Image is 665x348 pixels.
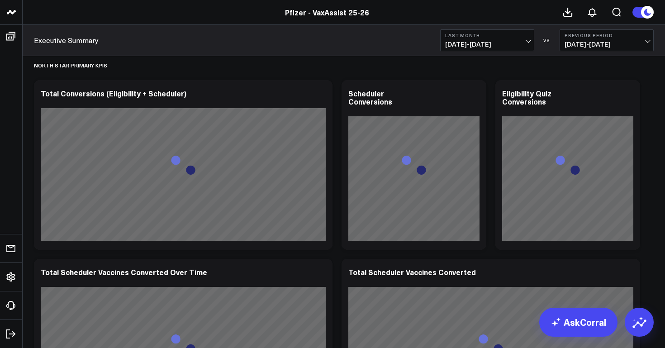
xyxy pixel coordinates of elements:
button: Last Month[DATE]-[DATE] [440,29,534,51]
div: North Star Primary KPIs [34,55,107,76]
a: Pfizer - VaxAssist 25-26 [285,7,369,17]
span: [DATE] - [DATE] [445,41,529,48]
b: Previous Period [565,33,649,38]
div: Scheduler Conversions [348,88,392,106]
a: AskCorral [539,308,617,337]
div: Total Conversions (Eligibility + Scheduler) [41,88,186,98]
a: Executive Summary [34,35,99,45]
span: [DATE] - [DATE] [565,41,649,48]
div: VS [539,38,555,43]
div: Total Scheduler Vaccines Converted [348,267,476,277]
button: Previous Period[DATE]-[DATE] [560,29,654,51]
div: Eligibility Quiz Conversions [502,88,551,106]
b: Last Month [445,33,529,38]
div: Total Scheduler Vaccines Converted Over Time [41,267,207,277]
